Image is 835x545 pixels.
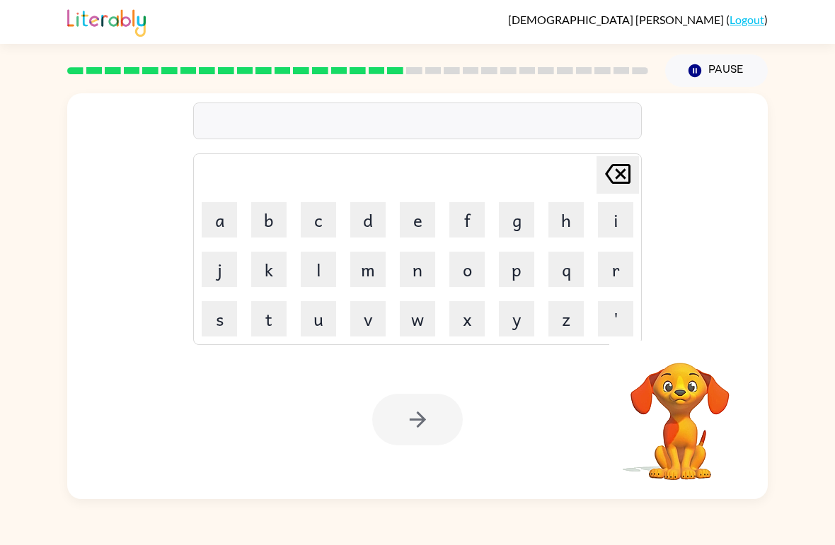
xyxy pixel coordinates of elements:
button: v [350,301,386,336]
button: x [449,301,485,336]
button: ' [598,301,633,336]
button: h [548,202,584,238]
button: g [499,202,534,238]
button: z [548,301,584,336]
button: o [449,252,485,287]
a: Logout [730,13,764,26]
span: [DEMOGRAPHIC_DATA] [PERSON_NAME] [508,13,726,26]
button: d [350,202,386,238]
button: a [202,202,237,238]
button: w [400,301,435,336]
button: p [499,252,534,287]
button: r [598,252,633,287]
div: ( ) [508,13,768,26]
button: e [400,202,435,238]
button: f [449,202,485,238]
button: i [598,202,633,238]
button: s [202,301,237,336]
button: n [400,252,435,287]
button: b [251,202,287,238]
button: c [301,202,336,238]
video: Your browser must support playing .mp4 files to use Literably. Please try using another browser. [609,341,751,482]
button: m [350,252,386,287]
button: j [202,252,237,287]
button: k [251,252,287,287]
img: Literably [67,6,146,37]
button: t [251,301,287,336]
button: Pause [665,54,768,87]
button: u [301,301,336,336]
button: y [499,301,534,336]
button: q [548,252,584,287]
button: l [301,252,336,287]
